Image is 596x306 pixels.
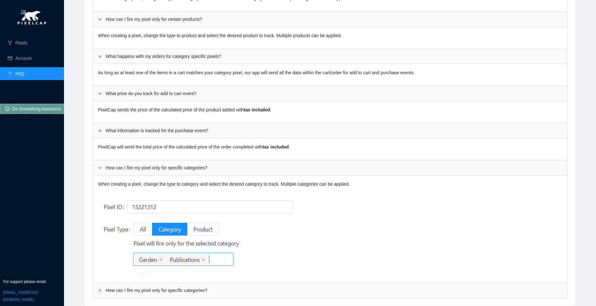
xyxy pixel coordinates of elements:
[3,279,61,285] p: For support please email:
[262,144,289,149] b: tax included
[13,6,51,29] img: pixel-cap.png
[15,71,24,76] a: FAQ
[93,123,567,138] div: rightWhat information is tracked for the purchase event?
[98,69,562,76] p: As long as at least one of the items in a cart matches your category pixel, our app will send all...
[93,49,567,64] div: rightWhat happens with my orders for category specific pixels?
[98,32,562,39] p: When creating a pixel, change the type to product and select the desired product to track. Multip...
[98,106,562,113] p: PixelCap sends the price of the calculated price of the product added with .
[98,192,300,278] img: category-selection.PNG
[98,285,102,292] span: right
[98,13,102,21] span: right
[98,125,102,133] span: right
[98,162,102,170] span: right
[5,107,10,112] span: smile
[93,86,567,101] div: rightWhat price do you track for add to cart event?
[98,51,102,58] span: right
[93,12,567,27] div: rightHow can I fire my pixel only for certain products?
[244,107,270,112] b: tax included
[93,160,567,175] div: rightHow can I fire my pixel only for specific categories?
[15,40,27,45] a: Pixels
[15,56,32,61] a: Account
[98,88,102,95] span: right
[3,290,37,302] a: [EMAIL_ADDRESS][DOMAIN_NAME]
[93,283,567,298] div: rightHow can I fire my pixel only for specific categories?
[98,181,562,188] p: When creating a pixel, change the type to category and select the desired category to track. Mult...
[98,143,562,150] p: PixelCap will send the total price of the calculated price of the order completed with .
[12,105,61,112] span: Do Something Awesome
